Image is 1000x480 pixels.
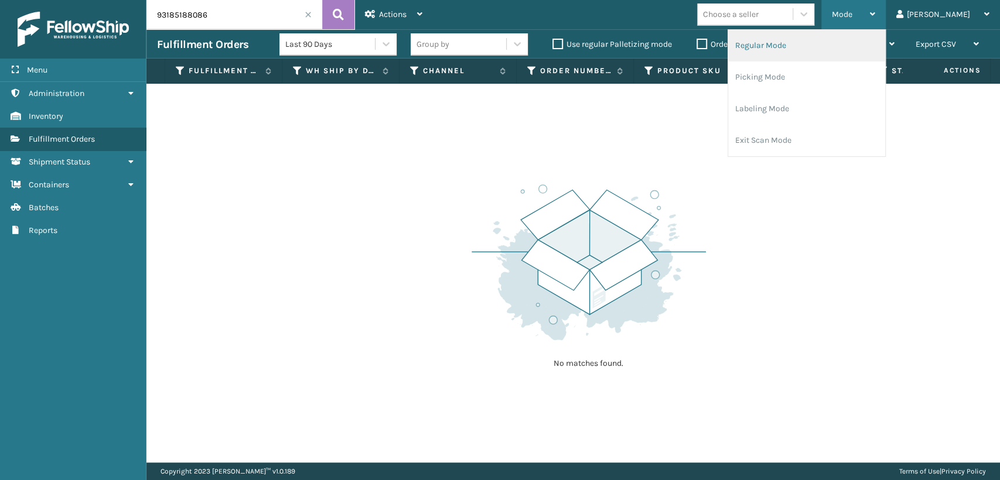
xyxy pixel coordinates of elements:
[417,38,449,50] div: Group by
[657,66,728,76] label: Product SKU
[285,38,376,50] div: Last 90 Days
[29,88,84,98] span: Administration
[18,12,129,47] img: logo
[423,66,494,76] label: Channel
[29,203,59,212] span: Batches
[29,157,90,167] span: Shipment Status
[899,467,940,475] a: Terms of Use
[552,39,672,49] label: Use regular Palletizing mode
[728,61,885,93] li: Picking Mode
[728,93,885,125] li: Labeling Mode
[189,66,260,76] label: Fulfillment Order Id
[161,462,295,480] p: Copyright 2023 [PERSON_NAME]™ v 1.0.189
[916,39,956,49] span: Export CSV
[892,66,963,76] label: Status
[703,8,759,20] div: Choose a seller
[697,39,810,49] label: Orders to be shipped [DATE]
[906,61,988,80] span: Actions
[29,225,57,235] span: Reports
[540,66,611,76] label: Order Number
[941,467,986,475] a: Privacy Policy
[29,134,95,144] span: Fulfillment Orders
[728,30,885,61] li: Regular Mode
[728,125,885,156] li: Exit Scan Mode
[379,9,407,19] span: Actions
[29,111,63,121] span: Inventory
[27,65,47,75] span: Menu
[899,462,986,480] div: |
[832,9,852,19] span: Mode
[29,180,69,190] span: Containers
[306,66,377,76] label: WH Ship By Date
[157,37,248,52] h3: Fulfillment Orders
